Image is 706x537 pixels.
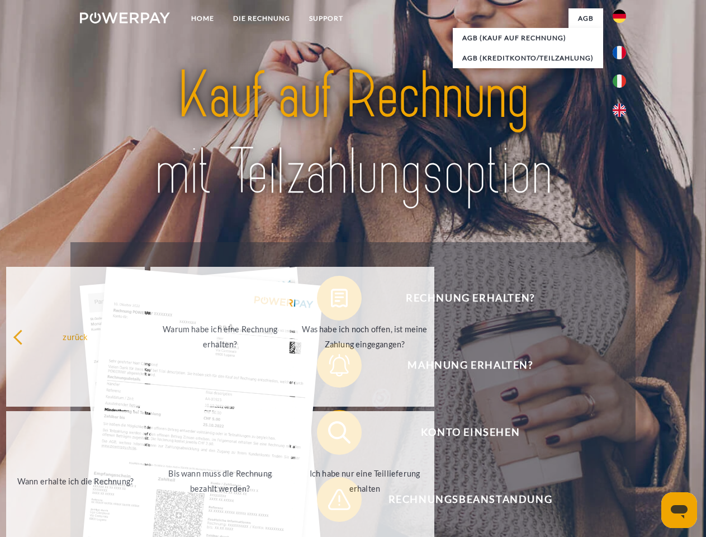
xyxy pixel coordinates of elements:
[333,477,607,522] span: Rechnungsbeanstandung
[300,8,353,29] a: SUPPORT
[568,8,603,29] a: agb
[661,492,697,528] iframe: Schaltfläche zum Öffnen des Messaging-Fensters
[107,54,599,214] img: title-powerpay_de.svg
[302,322,428,352] div: Was habe ich noch offen, ist meine Zahlung eingegangen?
[317,276,608,321] button: Rechnung erhalten?
[613,103,626,117] img: en
[453,28,603,48] a: AGB (Kauf auf Rechnung)
[333,276,607,321] span: Rechnung erhalten?
[317,343,608,388] button: Mahnung erhalten?
[613,10,626,23] img: de
[317,410,608,455] button: Konto einsehen
[224,8,300,29] a: DIE RECHNUNG
[13,473,139,488] div: Wann erhalte ich die Rechnung?
[613,46,626,59] img: fr
[333,343,607,388] span: Mahnung erhalten?
[13,329,139,344] div: zurück
[453,48,603,68] a: AGB (Kreditkonto/Teilzahlung)
[295,267,434,407] a: Was habe ich noch offen, ist meine Zahlung eingegangen?
[317,477,608,522] button: Rechnungsbeanstandung
[333,410,607,455] span: Konto einsehen
[182,8,224,29] a: Home
[157,322,283,352] div: Warum habe ich eine Rechnung erhalten?
[157,466,283,496] div: Bis wann muss die Rechnung bezahlt werden?
[302,466,428,496] div: Ich habe nur eine Teillieferung erhalten
[613,74,626,88] img: it
[80,12,170,23] img: logo-powerpay-white.svg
